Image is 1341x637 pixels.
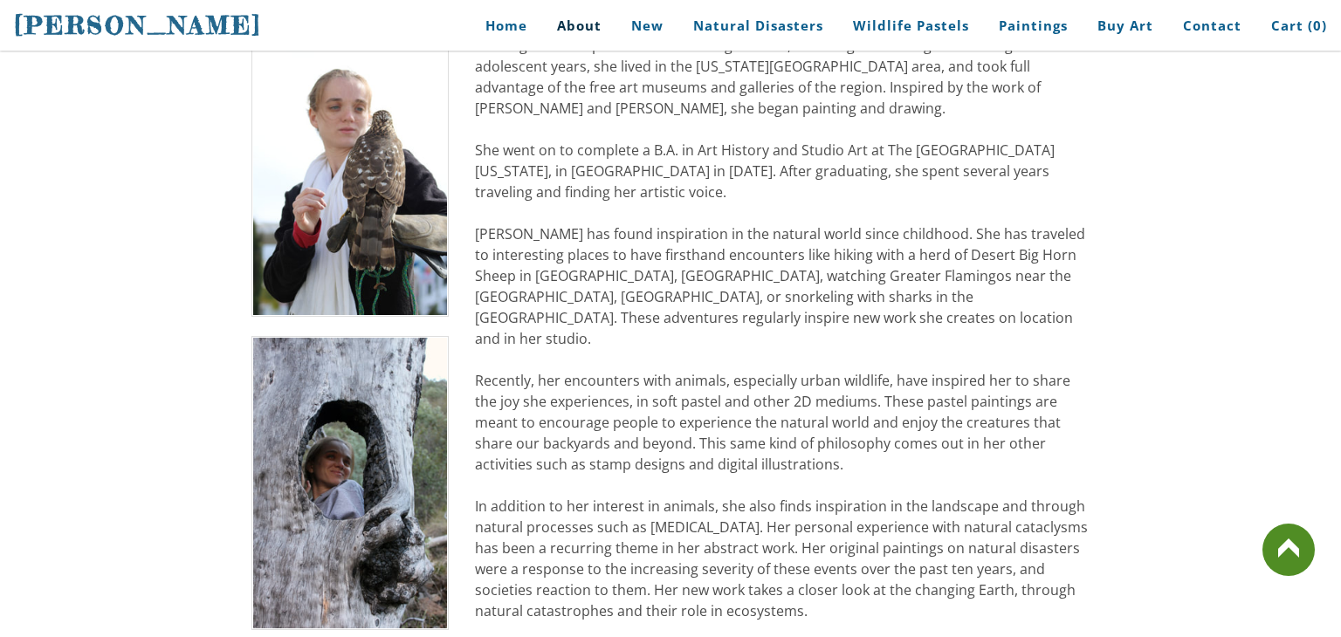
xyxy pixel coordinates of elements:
img: Stephanie peters [251,23,449,317]
span: [PERSON_NAME] [14,10,262,40]
a: About [544,6,615,45]
a: Wildlife Pastels [840,6,982,45]
a: Home [459,6,540,45]
a: [PERSON_NAME] [14,9,262,42]
a: Buy Art [1084,6,1166,45]
img: Stephanie Peters artist [251,336,449,630]
a: New [618,6,677,45]
a: Contact [1170,6,1255,45]
span: 0 [1313,17,1322,34]
a: Cart (0) [1258,6,1327,45]
a: Paintings [986,6,1081,45]
a: Natural Disasters [680,6,836,45]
